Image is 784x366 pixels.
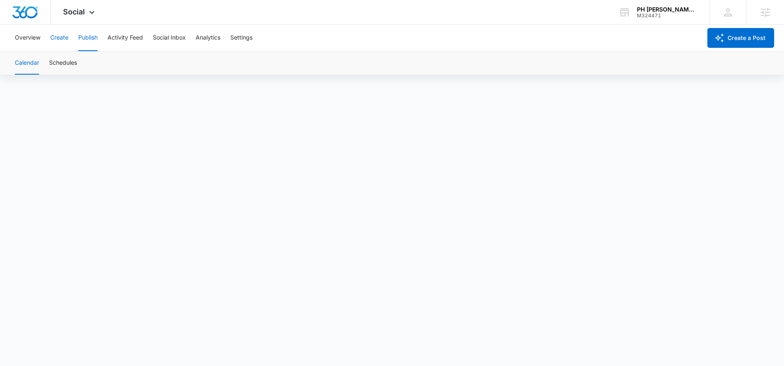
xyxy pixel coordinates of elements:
button: Publish [78,25,98,51]
button: Activity Feed [108,25,143,51]
div: account id [637,13,697,19]
button: Overview [15,25,40,51]
span: Social [63,7,85,16]
button: Create [50,25,68,51]
button: Create a Post [707,28,774,48]
button: Calendar [15,52,39,75]
button: Settings [230,25,253,51]
button: Social Inbox [153,25,186,51]
button: Schedules [49,52,77,75]
button: Analytics [196,25,220,51]
div: account name [637,6,697,13]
